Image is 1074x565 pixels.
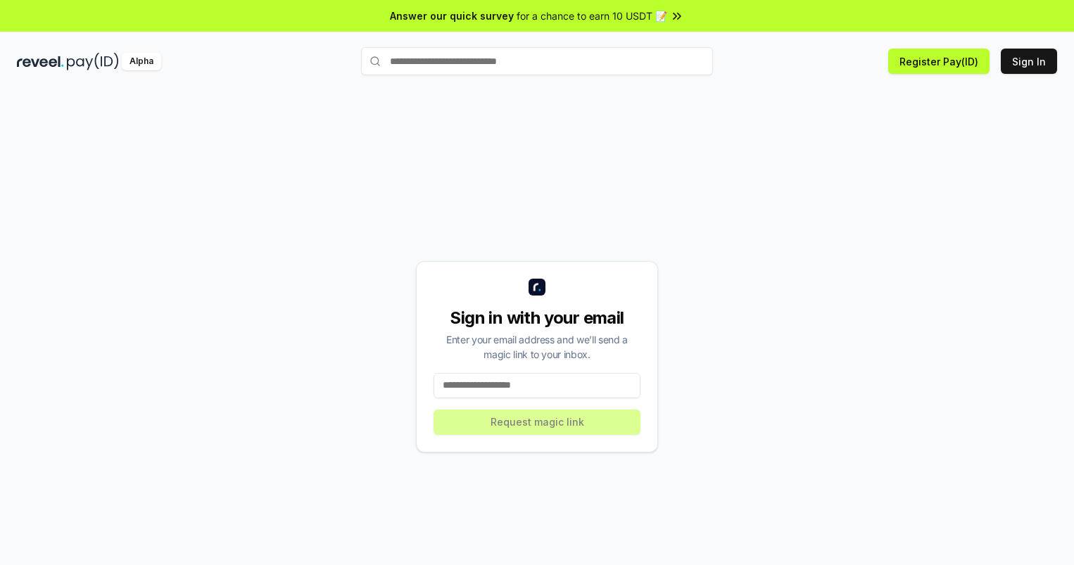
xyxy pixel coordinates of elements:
div: Enter your email address and we’ll send a magic link to your inbox. [434,332,640,362]
span: Answer our quick survey [390,8,514,23]
button: Sign In [1001,49,1057,74]
img: logo_small [529,279,545,296]
img: reveel_dark [17,53,64,70]
div: Sign in with your email [434,307,640,329]
img: pay_id [67,53,119,70]
button: Register Pay(ID) [888,49,990,74]
span: for a chance to earn 10 USDT 📝 [517,8,667,23]
div: Alpha [122,53,161,70]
